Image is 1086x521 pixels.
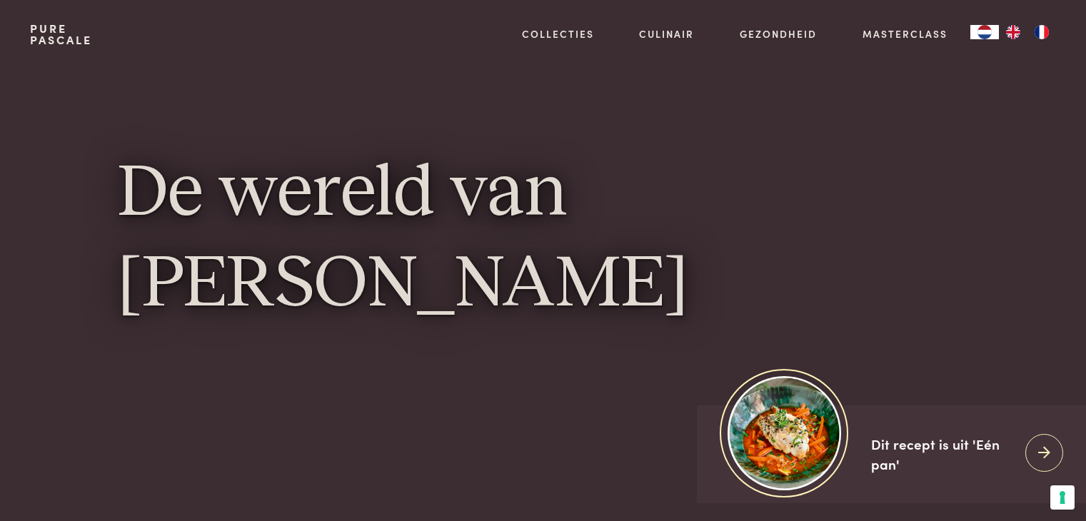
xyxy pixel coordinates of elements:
[999,25,1027,39] a: EN
[697,405,1086,503] a: https://admin.purepascale.com/wp-content/uploads/2025/08/home_recept_link.jpg Dit recept is uit '...
[639,26,694,41] a: Culinair
[970,25,999,39] a: NL
[728,376,841,490] img: https://admin.purepascale.com/wp-content/uploads/2025/08/home_recept_link.jpg
[30,23,92,46] a: PurePascale
[740,26,817,41] a: Gezondheid
[999,25,1056,39] ul: Language list
[1027,25,1056,39] a: FR
[863,26,947,41] a: Masterclass
[1050,485,1075,510] button: Uw voorkeuren voor toestemming voor trackingtechnologieën
[871,434,1014,475] div: Dit recept is uit 'Eén pan'
[970,25,999,39] div: Language
[118,149,969,331] h1: De wereld van [PERSON_NAME]
[522,26,594,41] a: Collecties
[970,25,1056,39] aside: Language selected: Nederlands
